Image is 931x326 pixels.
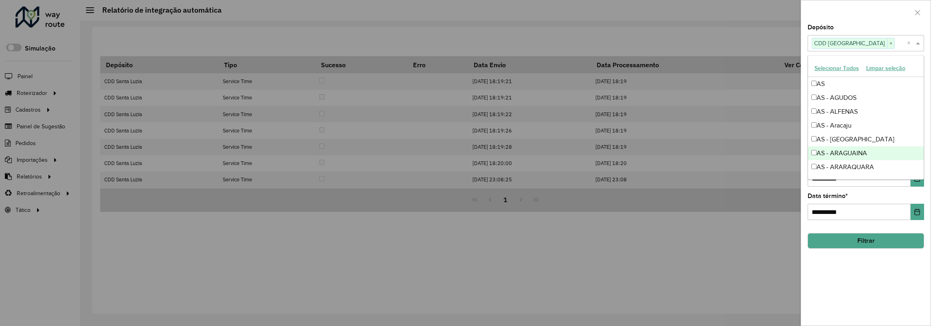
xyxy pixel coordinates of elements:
span: × [887,39,894,48]
span: Clear all [907,38,914,48]
button: Choose Date [911,204,924,220]
button: Filtrar [808,233,924,249]
div: AS - Aracaju [808,119,924,132]
div: AS - [GEOGRAPHIC_DATA] [808,132,924,146]
button: Selecionar Todos [811,62,863,75]
button: Limpar seleção [863,62,909,75]
label: Depósito [808,22,834,32]
div: AS - ARAGUAINA [808,146,924,160]
div: AS [808,77,924,91]
span: CDD [GEOGRAPHIC_DATA] [812,38,887,48]
ng-dropdown-panel: Options list [808,55,924,180]
label: Data término [808,191,848,201]
div: AS - ALFENAS [808,105,924,119]
div: AS - AS Minas [808,174,924,188]
div: AS - AGUDOS [808,91,924,105]
div: AS - ARARAQUARA [808,160,924,174]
